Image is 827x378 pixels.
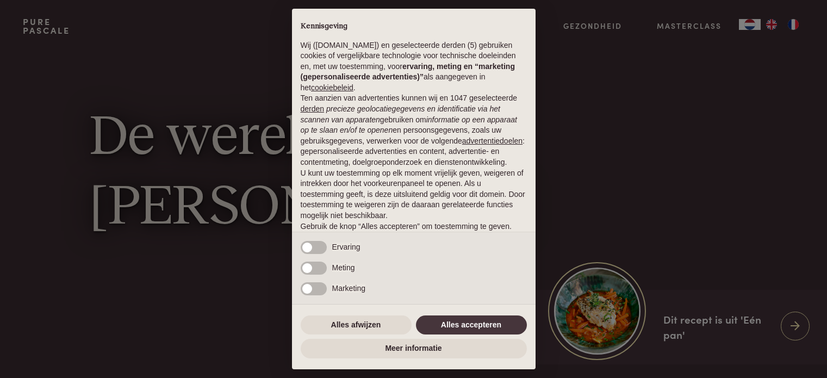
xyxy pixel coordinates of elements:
strong: ervaring, meting en “marketing (gepersonaliseerde advertenties)” [301,62,515,82]
span: Ervaring [332,243,360,251]
p: Ten aanzien van advertenties kunnen wij en 1047 geselecteerde gebruiken om en persoonsgegevens, z... [301,93,527,168]
button: Alles afwijzen [301,315,412,335]
h2: Kennisgeving [301,22,527,32]
em: precieze geolocatiegegevens en identificatie via het scannen van apparaten [301,104,500,124]
a: cookiebeleid [311,83,353,92]
button: derden [301,104,325,115]
span: Marketing [332,284,365,293]
button: Meer informatie [301,339,527,358]
span: Meting [332,263,355,272]
p: Gebruik de knop “Alles accepteren” om toestemming te geven. Gebruik de knop “Alles afwijzen” om d... [301,221,527,253]
p: U kunt uw toestemming op elk moment vrijelijk geven, weigeren of intrekken door het voorkeurenpan... [301,168,527,221]
p: Wij ([DOMAIN_NAME]) en geselecteerde derden (5) gebruiken cookies of vergelijkbare technologie vo... [301,40,527,94]
em: informatie op een apparaat op te slaan en/of te openen [301,115,518,135]
button: advertentiedoelen [462,136,523,147]
button: Alles accepteren [416,315,527,335]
